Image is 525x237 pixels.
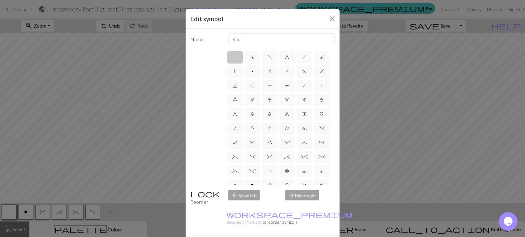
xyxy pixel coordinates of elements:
span: T [285,83,289,88]
span: | [321,83,322,88]
span: 0 [233,97,237,102]
span: J [233,83,237,88]
span: 4 [303,97,307,102]
small: to reorder symbols [226,212,353,225]
span: 7 [251,112,255,116]
iframe: chat widget [499,212,519,231]
span: 6 [233,112,237,116]
button: Close [327,14,337,24]
span: a [268,169,272,173]
span: G [251,126,255,131]
span: l [234,183,237,188]
span: u [285,183,289,188]
span: 3 [285,97,289,102]
span: p [252,69,253,74]
span: H [320,69,324,74]
span: ( [232,154,238,159]
span: e [303,112,307,116]
span: j [320,55,324,59]
span: ` [232,140,238,145]
span: c [302,169,307,173]
span: d [250,55,255,59]
span: F [302,69,307,74]
span: w [320,183,324,188]
span: b [285,169,289,173]
span: m [320,112,324,116]
span: % [318,154,325,159]
span: 2 [268,97,272,102]
span: _ [232,169,239,173]
span: ; [301,140,308,145]
span: n [234,126,236,131]
span: P [268,83,272,88]
label: Name [187,33,225,45]
span: " [268,140,272,145]
span: v [302,183,307,188]
span: 1 [251,97,255,102]
div: Reorder [187,190,225,206]
span: ^ [301,154,308,159]
span: 9 [285,112,289,116]
span: f [268,55,272,59]
span: o [251,183,254,188]
span: g [285,55,289,59]
span: t [286,69,288,74]
span: O [250,83,255,88]
span: ~ [302,126,307,131]
span: + [318,140,325,145]
span: . [319,126,325,131]
span: workspace_premium [226,210,353,219]
h5: Edit symbol [191,14,224,23]
span: - [249,169,256,173]
span: r [269,183,271,188]
span: k [234,69,236,74]
a: Become a Pro user [226,212,353,225]
span: 8 [268,112,272,116]
span: ) [250,154,255,159]
span: s [269,69,271,74]
span: 5 [320,97,324,102]
span: , [250,140,255,145]
span: & [267,154,273,159]
span: / [303,83,306,88]
span: h [302,55,307,59]
span: i [320,169,323,173]
span: ' [285,126,289,131]
span: : [284,140,291,145]
span: I [268,126,271,131]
